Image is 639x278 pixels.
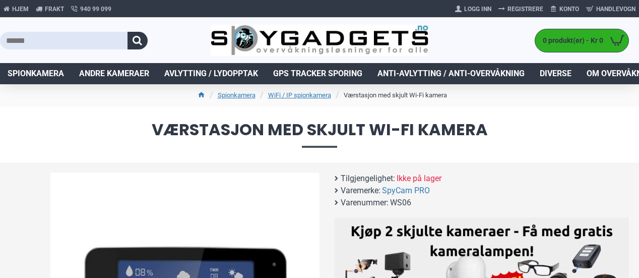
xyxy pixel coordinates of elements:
[559,5,579,14] span: Konto
[507,5,543,14] span: Registrere
[157,63,266,84] a: Avlytting / Lydopptak
[268,90,331,100] a: WiFi / IP spionkamera
[370,63,532,84] a: Anti-avlytting / Anti-overvåkning
[266,63,370,84] a: GPS Tracker Sporing
[164,68,258,80] span: Avlytting / Lydopptak
[535,29,628,52] a: 0 produkt(er) - Kr 0
[547,1,583,17] a: Konto
[8,68,64,80] span: Spionkamera
[540,68,571,80] span: Diverse
[583,1,639,17] a: Handlevogn
[495,1,547,17] a: Registrere
[377,68,525,80] span: Anti-avlytting / Anti-overvåkning
[596,5,635,14] span: Handlevogn
[211,25,428,56] img: SpyGadgets.no
[218,90,255,100] a: Spionkamera
[45,5,64,14] span: Frakt
[10,122,629,147] span: Værstasjon med skjult Wi-Fi kamera
[390,197,411,209] span: WS06
[341,185,380,197] b: Varemerke:
[532,63,579,84] a: Diverse
[397,173,441,185] span: Ikke på lager
[79,68,149,80] span: Andre kameraer
[464,5,491,14] span: Logg Inn
[382,185,430,197] a: SpyCam PRO
[80,5,111,14] span: 940 99 099
[273,68,362,80] span: GPS Tracker Sporing
[341,197,389,209] b: Varenummer:
[535,35,606,46] span: 0 produkt(er) - Kr 0
[341,173,395,185] b: Tilgjengelighet:
[12,5,29,14] span: Hjem
[72,63,157,84] a: Andre kameraer
[452,1,495,17] a: Logg Inn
